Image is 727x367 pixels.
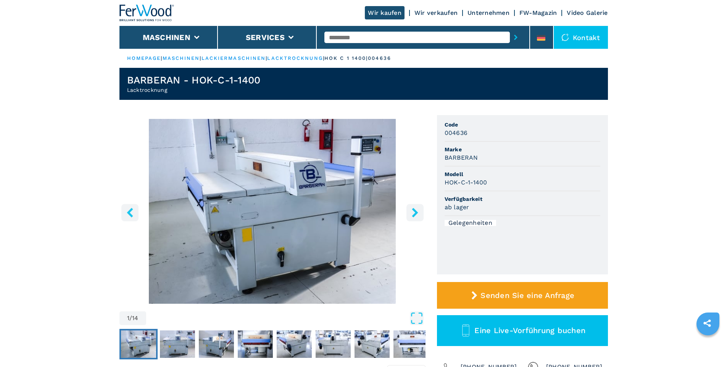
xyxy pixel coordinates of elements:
[445,220,496,226] div: Gelegenheiten
[127,74,261,86] h1: BARBERAN - HOK-C-1-1400
[365,6,405,19] a: Wir kaufen
[316,330,351,358] img: 3caf930b1c2136f35a7e1b5c88a4916a
[314,329,352,359] button: Go to Slide 6
[119,329,158,359] button: Go to Slide 1
[561,34,569,41] img: Kontakt
[160,330,195,358] img: a508a826a7f6728a531855d11e3db592
[236,329,274,359] button: Go to Slide 4
[127,55,161,61] a: HOMEPAGE
[519,9,557,16] a: FW-Magazin
[148,311,424,325] button: Open Fullscreen
[323,55,324,61] span: |
[474,326,585,335] span: Eine Live-Vorführung buchen
[406,204,424,221] button: right-button
[695,333,721,361] iframe: Chat
[467,9,509,16] a: Unternehmen
[445,121,600,128] span: Code
[158,329,197,359] button: Go to Slide 2
[119,329,426,359] nav: Thumbnail Navigation
[445,170,600,178] span: Modell
[143,33,190,42] button: Maschinen
[510,29,522,46] button: submit-button
[445,146,600,153] span: Marke
[127,86,261,94] h2: Lacktrocknung
[355,330,390,358] img: 18c57186a2389a77c0cbb8aed73d48d4
[445,128,468,137] h3: 004636
[698,314,717,333] a: sharethis
[132,315,139,321] span: 14
[554,26,608,49] div: Kontakt
[266,55,267,61] span: |
[445,153,478,162] h3: BARBERAN
[121,330,156,358] img: 96e0f0c589247d22e20dc41f0c8a3d93
[437,315,608,346] button: Eine Live-Vorführung buchen
[437,282,608,309] button: Senden Sie eine Anfrage
[127,315,129,321] span: 1
[277,330,312,358] img: 71e4e7dea368a38eff2fb0db3b8eb713
[324,55,368,62] p: hok c 1 1400 |
[119,119,426,304] img: Lacktrocknung BARBERAN HOK-C-1-1400
[445,178,487,187] h3: HOK-C-1-1400
[161,55,162,61] span: |
[129,315,132,321] span: /
[445,195,600,203] span: Verfügbarkeit
[353,329,391,359] button: Go to Slide 7
[275,329,313,359] button: Go to Slide 5
[121,204,139,221] button: left-button
[393,330,429,358] img: 635a57e7b57cd00a0952dd857052932b
[238,330,273,358] img: b67d2a5f81c013eb4a4148e3e5efbf0f
[197,329,235,359] button: Go to Slide 3
[392,329,430,359] button: Go to Slide 8
[414,9,458,16] a: Wir verkaufen
[246,33,285,42] button: Services
[480,291,574,300] span: Senden Sie eine Anfrage
[199,330,234,358] img: 4fa41fb2a6aa7ed9a76b579ded1e5f75
[119,119,426,304] div: Go to Slide 1
[567,9,608,16] a: Video Galerie
[368,55,391,62] p: 004636
[163,55,200,61] a: maschinen
[119,5,174,21] img: Ferwood
[200,55,201,61] span: |
[445,203,469,212] h3: ab lager
[267,55,322,61] a: lacktrocknung
[201,55,266,61] a: lackiermaschinen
